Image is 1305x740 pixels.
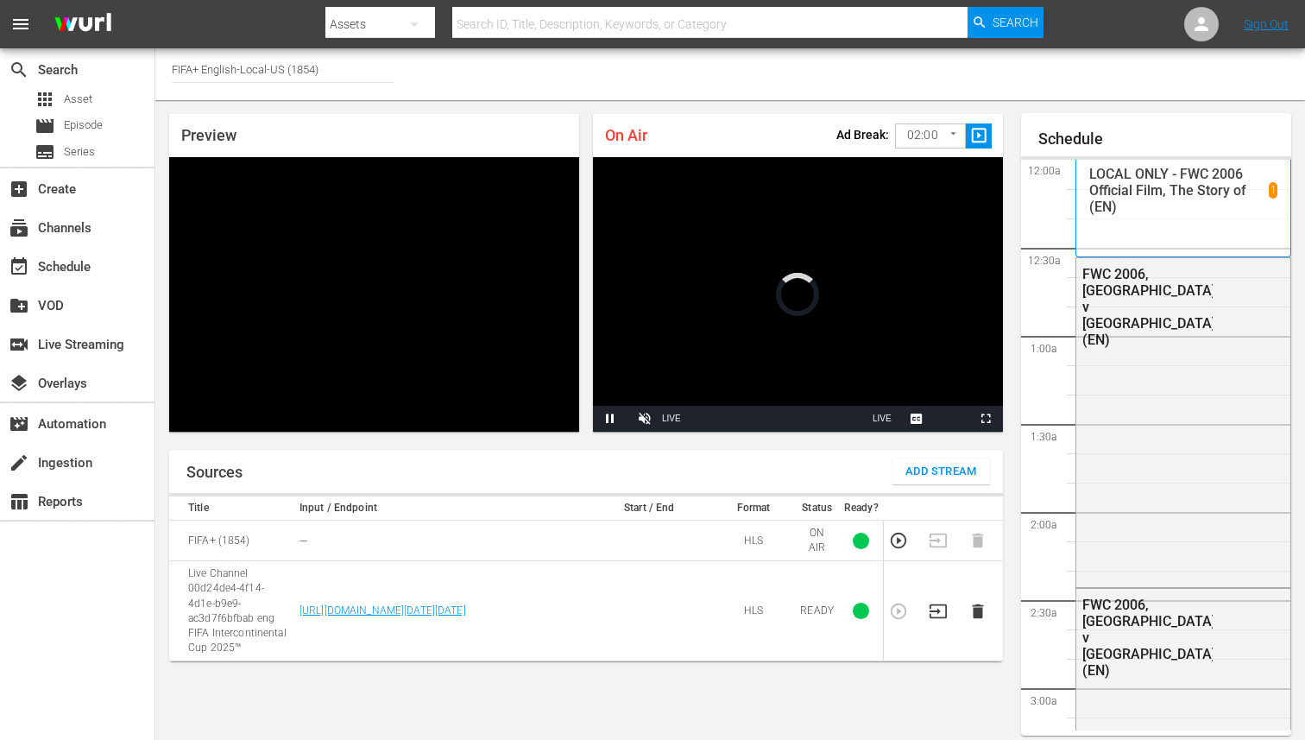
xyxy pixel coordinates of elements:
img: ans4CAIJ8jUAAAAAAAAAAAAAAAAAAAAAAAAgQb4GAAAAAAAAAAAAAAAAAAAAAAAAJMjXAAAAAAAAAAAAAAAAAAAAAAAAgAT5G... [41,4,124,45]
span: Asset [35,89,55,110]
p: 1 [1270,184,1277,196]
button: Picture-in-Picture [934,406,968,432]
span: Series [35,142,55,162]
button: Pause [593,406,627,432]
p: Ad Break: [836,128,889,142]
th: Status [795,496,839,521]
span: Reports [9,491,29,512]
button: Fullscreen [968,406,1003,432]
h1: Schedule [1038,130,1291,148]
span: Episode [64,117,103,134]
th: Input / Endpoint [294,496,587,521]
div: FWC 2006, [GEOGRAPHIC_DATA] v [GEOGRAPHIC_DATA] (EN) [1082,266,1213,348]
td: HLS [712,561,796,661]
span: Channels [9,218,29,238]
button: Captions [899,406,934,432]
td: READY [795,561,839,661]
td: --- [294,521,587,561]
span: Preview [181,126,236,144]
td: FIFA+ (1854) [169,521,294,561]
button: Unmute [627,406,662,432]
span: On Air [605,126,647,144]
a: [URL][DOMAIN_NAME][DATE][DATE] [299,604,466,617]
span: Series [64,143,95,161]
span: slideshow_sharp [969,126,989,146]
button: Transition [929,602,948,621]
td: Live Channel 00d24de4-4f14-4d1e-b9e9-ac3d7f6bfbab eng FIFA Intercontinental Cup 2025™ [169,561,294,661]
button: Seek to live, currently behind live [865,406,899,432]
span: Schedule [9,256,29,277]
span: Add Stream [905,462,977,482]
button: Delete [968,602,987,621]
th: Format [712,496,796,521]
button: Search [968,7,1043,38]
button: Add Stream [892,459,990,484]
div: 02:00 [895,119,966,152]
th: Start / End [587,496,712,521]
span: Asset [64,91,92,108]
a: Sign Out [1244,17,1289,31]
span: Ingestion [9,452,29,473]
span: Automation [9,414,29,434]
div: FWC 2006, [GEOGRAPHIC_DATA] v [GEOGRAPHIC_DATA] (EN) [1082,597,1213,679]
h1: Sources [186,464,243,481]
th: Ready? [839,496,884,521]
div: LIVE [662,406,681,432]
p: LOCAL ONLY - FWC 2006 Official Film, The Story of (EN) [1089,166,1269,215]
span: Live Streaming [9,334,29,355]
span: LIVE [873,414,892,423]
span: VOD [9,295,29,316]
button: Preview Stream [889,531,908,550]
span: Search [9,60,29,80]
th: Title [169,496,294,521]
span: Episode [35,116,55,136]
td: HLS [712,521,796,561]
td: ON AIR [795,521,839,561]
span: Create [9,179,29,199]
div: Video Player [593,157,1003,432]
div: Video Player [169,157,579,432]
span: menu [10,14,31,35]
span: Search [993,7,1038,38]
span: Overlays [9,373,29,394]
